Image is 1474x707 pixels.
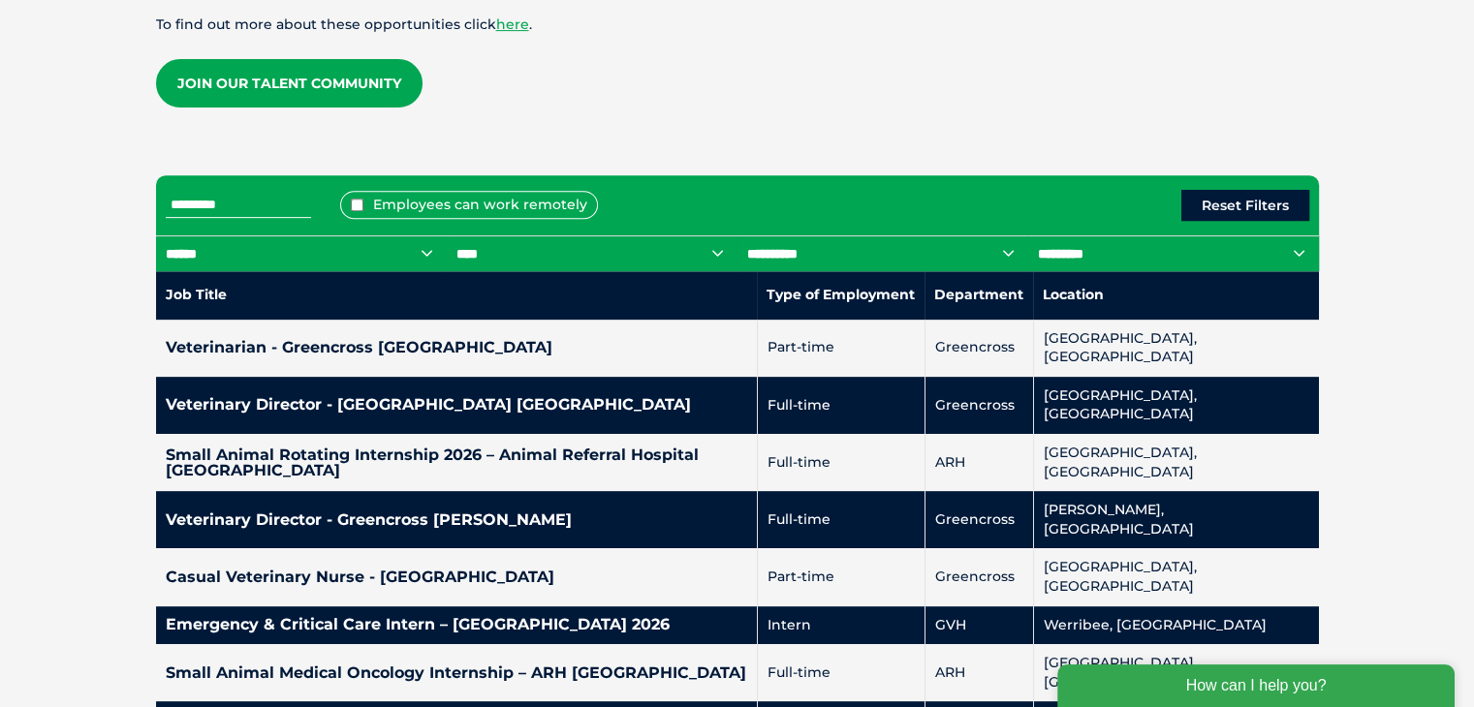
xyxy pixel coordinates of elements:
[12,12,409,54] div: How can I help you?
[1033,644,1318,701] td: [GEOGRAPHIC_DATA], [GEOGRAPHIC_DATA]
[166,569,747,585] h4: Casual Veterinary Nurse - [GEOGRAPHIC_DATA]
[757,434,925,491] td: Full-time
[757,491,925,548] td: Full-time
[351,199,363,211] input: Employees can work remotely
[166,617,747,632] h4: Emergency & Critical Care Intern – [GEOGRAPHIC_DATA] 2026
[166,665,747,681] h4: Small Animal Medical Oncology Internship – ARH [GEOGRAPHIC_DATA]
[166,286,227,303] nobr: Job Title
[340,191,598,219] label: Employees can work remotely
[757,377,925,434] td: Full-time
[1033,377,1318,434] td: [GEOGRAPHIC_DATA], [GEOGRAPHIC_DATA]
[757,606,925,645] td: Intern
[925,644,1033,701] td: ARH
[166,340,747,355] h4: Veterinarian - Greencross [GEOGRAPHIC_DATA]
[156,14,1319,36] p: To find out more about these opportunities click .
[1033,320,1318,377] td: [GEOGRAPHIC_DATA], [GEOGRAPHIC_DATA]
[1043,286,1104,303] nobr: Location
[1181,190,1309,221] button: Reset Filters
[934,286,1023,303] nobr: Department
[925,548,1033,605] td: Greencross
[166,512,747,528] h4: Veterinary Director - Greencross [PERSON_NAME]
[925,320,1033,377] td: Greencross
[1033,606,1318,645] td: Werribee, [GEOGRAPHIC_DATA]
[925,434,1033,491] td: ARH
[925,606,1033,645] td: GVH
[1033,434,1318,491] td: [GEOGRAPHIC_DATA], [GEOGRAPHIC_DATA]
[925,377,1033,434] td: Greencross
[156,59,423,108] a: Join our Talent Community
[757,548,925,605] td: Part-time
[166,447,747,478] h4: Small Animal Rotating Internship 2026 – Animal Referral Hospital [GEOGRAPHIC_DATA]
[166,397,747,413] h4: Veterinary Director - [GEOGRAPHIC_DATA] [GEOGRAPHIC_DATA]
[496,15,529,33] a: here
[925,491,1033,548] td: Greencross
[1033,548,1318,605] td: [GEOGRAPHIC_DATA], [GEOGRAPHIC_DATA]
[757,320,925,377] td: Part-time
[757,644,925,701] td: Full-time
[767,286,915,303] nobr: Type of Employment
[1033,491,1318,548] td: [PERSON_NAME], [GEOGRAPHIC_DATA]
